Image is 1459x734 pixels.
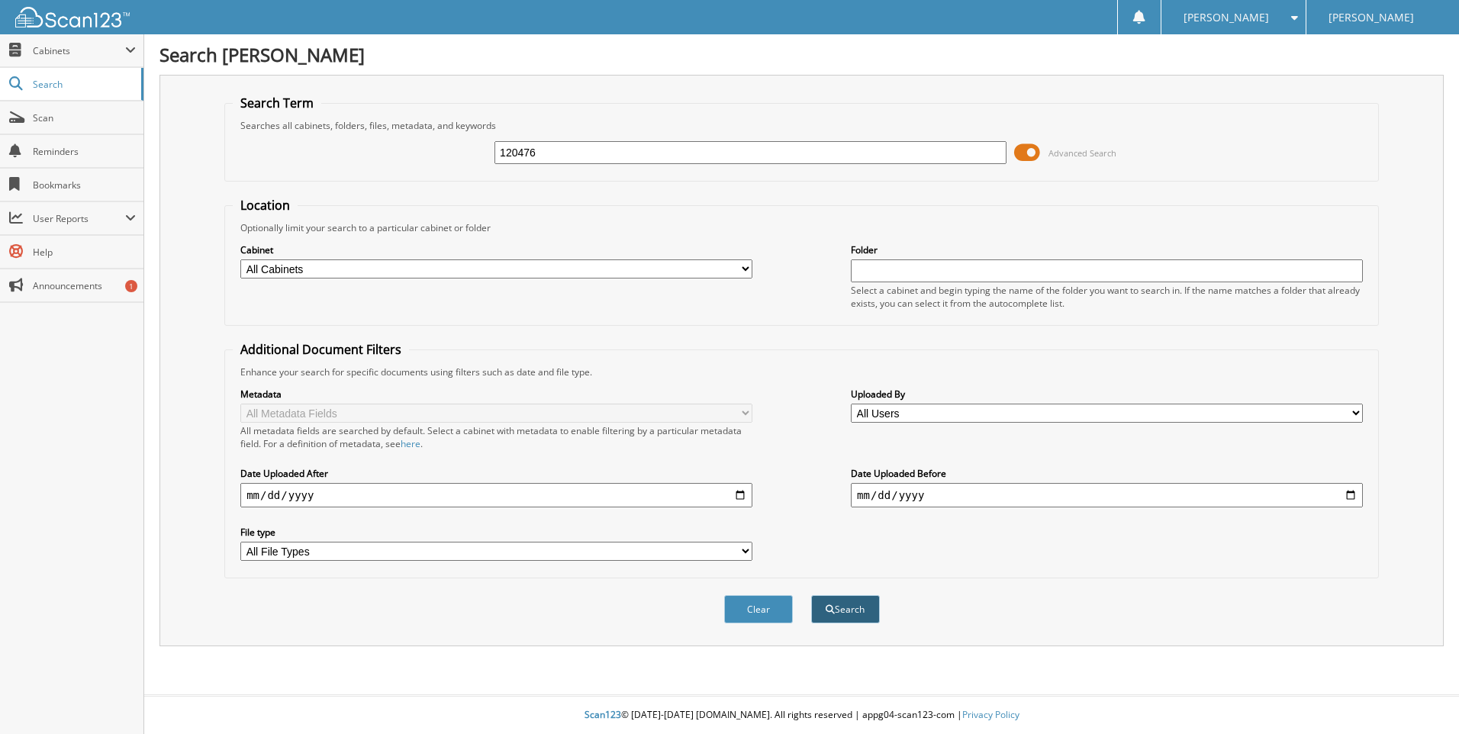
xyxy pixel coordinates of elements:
[240,243,752,256] label: Cabinet
[851,388,1363,401] label: Uploaded By
[401,437,420,450] a: here
[240,467,752,480] label: Date Uploaded After
[233,341,409,358] legend: Additional Document Filters
[33,279,136,292] span: Announcements
[159,42,1444,67] h1: Search [PERSON_NAME]
[962,708,1019,721] a: Privacy Policy
[15,7,130,27] img: scan123-logo-white.svg
[851,243,1363,256] label: Folder
[33,179,136,192] span: Bookmarks
[33,212,125,225] span: User Reports
[724,595,793,623] button: Clear
[233,95,321,111] legend: Search Term
[240,483,752,507] input: start
[33,78,134,91] span: Search
[33,111,136,124] span: Scan
[811,595,880,623] button: Search
[585,708,621,721] span: Scan123
[233,197,298,214] legend: Location
[1048,147,1116,159] span: Advanced Search
[240,526,752,539] label: File type
[233,365,1370,378] div: Enhance your search for specific documents using filters such as date and file type.
[233,119,1370,132] div: Searches all cabinets, folders, files, metadata, and keywords
[33,145,136,158] span: Reminders
[125,280,137,292] div: 1
[851,284,1363,310] div: Select a cabinet and begin typing the name of the folder you want to search in. If the name match...
[851,467,1363,480] label: Date Uploaded Before
[240,424,752,450] div: All metadata fields are searched by default. Select a cabinet with metadata to enable filtering b...
[33,246,136,259] span: Help
[1329,13,1414,22] span: [PERSON_NAME]
[144,697,1459,734] div: © [DATE]-[DATE] [DOMAIN_NAME]. All rights reserved | appg04-scan123-com |
[240,388,752,401] label: Metadata
[1184,13,1269,22] span: [PERSON_NAME]
[33,44,125,57] span: Cabinets
[1383,661,1459,734] iframe: Chat Widget
[851,483,1363,507] input: end
[233,221,1370,234] div: Optionally limit your search to a particular cabinet or folder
